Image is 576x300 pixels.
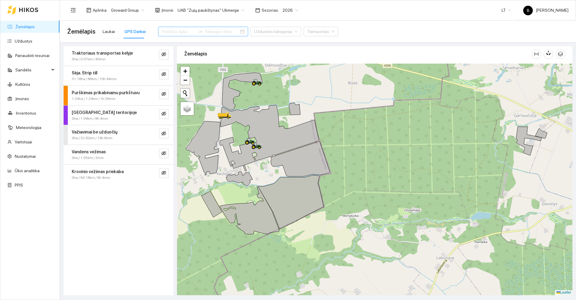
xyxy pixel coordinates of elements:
span: Aplinka : [93,7,107,13]
button: menu-fold [67,4,79,16]
span: Įmonė : [161,7,174,13]
span: 2026 [283,6,298,15]
span: UAB "Zujų paukštynas" Ukmerge [178,6,244,15]
span: swap-right [198,29,203,34]
a: Nustatymai [15,154,36,159]
span: + [183,67,187,75]
span: 31.18ha / 86km / 10h 44min [72,76,117,82]
span: 1.34ha / 1.29km / 1h 36min [72,96,115,102]
span: 0ha / 1.05km / 3min [72,155,104,161]
span: − [183,76,187,84]
strong: Sėja. Strip till [72,70,97,75]
div: Sėja. Strip till31.18ha / 86km / 10h 44mineye-invisible [64,66,173,85]
span: eye-invisible [161,151,166,157]
a: PPIS [15,183,23,187]
div: Žemėlapis [184,45,532,62]
span: 0ha / 0.07km / 40min [72,56,106,62]
span: layout [86,8,91,13]
span: eye-invisible [161,131,166,137]
span: Sezonas : [262,7,279,13]
span: B [527,6,529,15]
a: Inventorius [16,111,36,115]
div: GPS Darbai [124,28,146,35]
button: eye-invisible [159,109,169,119]
span: 0ha / 64.18km / 6h 4min [72,175,110,181]
span: eye-invisible [161,91,166,97]
span: Sandėlis [15,64,49,76]
strong: [GEOGRAPHIC_DATA] teritorijoje [72,110,137,115]
button: column-width [532,49,541,59]
a: Zoom in [181,67,190,76]
span: eye-invisible [161,111,166,117]
span: Žemėlapis [67,27,95,36]
input: Pradžios data [162,28,196,35]
div: Laukai [103,28,115,35]
button: eye-invisible [159,148,169,158]
a: Įmonės [15,96,29,101]
button: eye-invisible [159,89,169,99]
strong: Purškimas prikabinamu purkštuvu [72,90,139,95]
button: eye-invisible [159,70,169,79]
strong: Vandens vežimas [72,149,106,154]
span: LT [502,6,511,15]
button: eye-invisible [159,168,169,178]
span: column-width [532,52,541,56]
a: Panaudoti resursai [15,53,49,58]
strong: Krovinio vežimas priekaba [72,169,124,174]
span: shop [155,8,160,13]
div: Vandens vežimas0ha / 1.05km / 3mineye-invisible [64,145,173,164]
span: [PERSON_NAME] [523,8,568,13]
a: Meteorologija [16,125,41,130]
div: [GEOGRAPHIC_DATA] teritorijoje0ha / 1.94km / 8h 4mineye-invisible [64,106,173,125]
a: Žemėlapis [15,24,35,29]
span: eye-invisible [161,170,166,176]
a: Vartotojai [15,139,32,144]
span: Groward Group [111,6,144,15]
a: Ūkio analitika [15,168,40,173]
div: Važiavimai be užduočių0ha / 32.82km / 19h 8mineye-invisible [64,125,173,145]
button: eye-invisible [159,50,169,59]
input: Pabaigos data [205,28,239,35]
div: Krovinio vežimas priekaba0ha / 64.18km / 6h 4mineye-invisible [64,165,173,184]
span: eye-invisible [161,52,166,58]
button: Initiate a new search [181,89,190,98]
strong: Važiavimai be užduočių [72,130,117,134]
a: Layers [181,102,194,115]
span: calendar [255,8,260,13]
span: to [198,29,203,34]
div: Traktoriaus transportas kelyje0ha / 0.07km / 40mineye-invisible [64,46,173,66]
strong: Traktoriaus transportas kelyje [72,51,133,55]
span: 0ha / 32.82km / 19h 8min [72,135,112,141]
a: Kultūros [15,82,30,87]
span: eye-invisible [161,72,166,77]
span: menu-fold [70,7,76,13]
a: Zoom out [181,76,190,85]
div: Purškimas prikabinamu purkštuvu1.34ha / 1.29km / 1h 36mineye-invisible [64,86,173,105]
span: 0ha / 1.94km / 8h 4min [72,116,108,121]
a: Leaflet [556,290,571,295]
button: eye-invisible [159,129,169,138]
a: Užduotys [15,39,32,43]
